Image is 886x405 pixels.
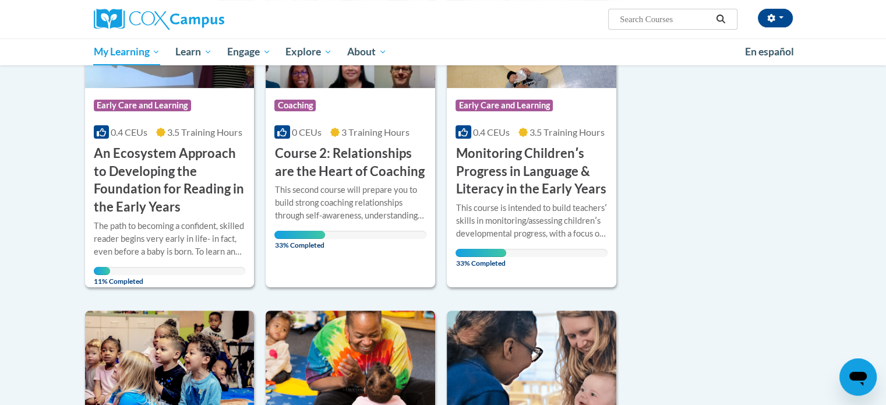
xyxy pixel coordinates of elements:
span: 0.4 CEUs [111,126,147,138]
span: About [347,45,387,59]
div: This second course will prepare you to build strong coaching relationships through self-awareness... [274,184,426,222]
span: Early Care and Learning [94,100,191,111]
a: Cox Campus [94,9,315,30]
span: Engage [227,45,271,59]
span: Coaching [274,100,316,111]
button: Account Settings [758,9,793,27]
img: Cox Campus [94,9,224,30]
h3: Course 2: Relationships are the Heart of Coaching [274,145,426,181]
span: 0.4 CEUs [473,126,510,138]
a: Explore [278,38,340,65]
div: This course is intended to build teachersʹ skills in monitoring/assessing childrenʹs developmenta... [456,202,608,240]
div: Main menu [76,38,810,65]
div: The path to becoming a confident, skilled reader begins very early in life- in fact, even before ... [94,220,246,258]
button: Search [712,12,729,26]
div: Your progress [94,267,111,275]
span: Learn [175,45,212,59]
span: En español [745,45,794,58]
span: My Learning [93,45,160,59]
span: 3.5 Training Hours [167,126,242,138]
span: Early Care and Learning [456,100,553,111]
a: Learn [168,38,220,65]
div: Your progress [274,231,324,239]
span: 3 Training Hours [341,126,410,138]
iframe: Button to launch messaging window [839,358,877,396]
a: Engage [220,38,278,65]
a: My Learning [86,38,168,65]
h3: Monitoring Childrenʹs Progress in Language & Literacy in the Early Years [456,145,608,198]
a: En español [737,40,802,64]
span: 3.5 Training Hours [530,126,605,138]
span: 33% Completed [456,249,506,267]
span: 11% Completed [94,267,111,286]
span: 33% Completed [274,231,324,249]
span: Explore [285,45,332,59]
input: Search Courses [619,12,712,26]
div: Your progress [456,249,506,257]
a: About [340,38,394,65]
h3: An Ecosystem Approach to Developing the Foundation for Reading in the Early Years [94,145,246,216]
span: 0 CEUs [292,126,322,138]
